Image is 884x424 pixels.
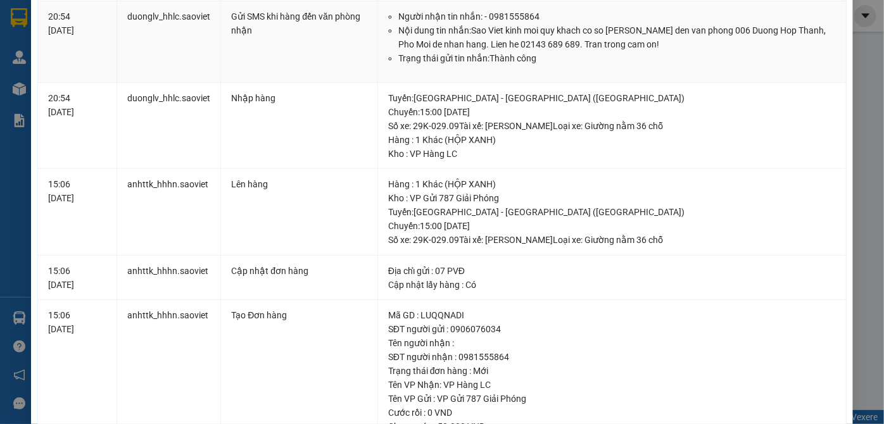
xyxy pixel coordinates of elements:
div: Hàng : 1 Khác (HỘP XANH) [388,133,836,147]
div: 15:06 [DATE] [48,264,106,292]
div: 20:54 [DATE] [48,91,106,119]
div: Tạo Đơn hàng [231,308,367,322]
div: Tên VP Gửi : VP Gửi 787 Giải Phóng [388,392,836,406]
div: Cước rồi : 0 VND [388,406,836,420]
div: 20:54 [DATE] [48,9,106,37]
div: Kho : VP Hàng LC [388,147,836,161]
div: Tuyến : [GEOGRAPHIC_DATA] - [GEOGRAPHIC_DATA] ([GEOGRAPHIC_DATA]) Chuyến: 15:00 [DATE] Số xe: 29K... [388,205,836,247]
div: Cập nhật đơn hàng [231,264,367,278]
div: Địa chỉ gửi : 07 PVĐ [388,264,836,278]
td: duonglv_hhlc.saoviet [117,1,221,83]
div: Trạng thái đơn hàng : Mới [388,364,836,378]
td: anhttk_hhhn.saoviet [117,256,221,301]
div: SĐT người nhận : 0981555864 [388,350,836,364]
div: Mã GD : LUQQNADI [388,308,836,322]
div: SĐT người gửi : 0906076034 [388,322,836,336]
td: duonglv_hhlc.saoviet [117,83,221,170]
div: 15:06 [DATE] [48,308,106,336]
div: Kho : VP Gửi 787 Giải Phóng [388,191,836,205]
td: anhttk_hhhn.saoviet [117,169,221,256]
div: Lên hàng [231,177,367,191]
li: Người nhận tin nhắn: - 0981555864 [398,9,836,23]
div: Tên VP Nhận: VP Hàng LC [388,378,836,392]
div: Nhập hàng [231,91,367,105]
div: Hàng : 1 Khác (HỘP XANH) [388,177,836,191]
div: Cập nhật lấy hàng : Có [388,278,836,292]
div: Gửi SMS khi hàng đến văn phòng nhận [231,9,367,37]
div: 15:06 [DATE] [48,177,106,205]
div: Tuyến : [GEOGRAPHIC_DATA] - [GEOGRAPHIC_DATA] ([GEOGRAPHIC_DATA]) Chuyến: 15:00 [DATE] Số xe: 29K... [388,91,836,133]
li: Nội dung tin nhắn: Sao Viet kinh moi quy khach co so [PERSON_NAME] den van phong 006 Duong Hop Th... [398,23,836,51]
li: Trạng thái gửi tin nhắn: Thành công [398,51,836,65]
div: Tên người nhận : [388,336,836,350]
